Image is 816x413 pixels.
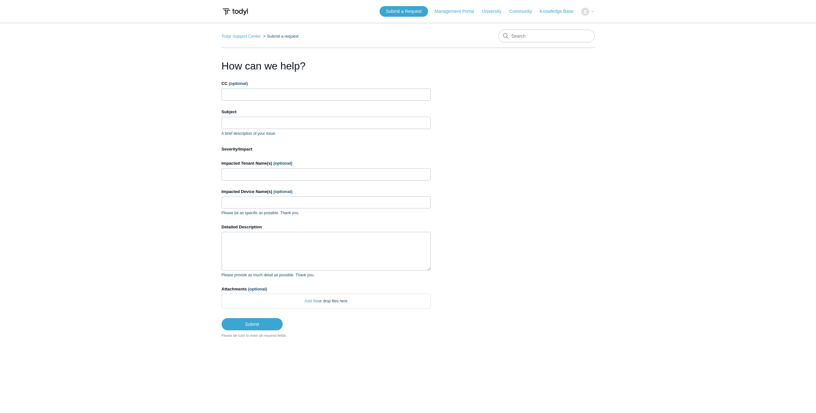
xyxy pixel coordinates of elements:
[222,272,431,278] p: Please provide as much detail as possible. Thank you.
[222,34,261,39] a: Todyl Support Center
[222,286,431,292] label: Attachments
[248,287,267,291] span: (optional)
[222,188,431,195] label: Impacted Device Name(s)
[498,30,595,42] input: Search
[229,81,248,86] span: (optional)
[222,146,431,152] label: Severity/Impact
[222,224,431,230] label: Detailed Description
[222,160,431,167] label: Impacted Tenant Name(s)
[222,210,431,216] p: Please be as specific as possible. Thank you.
[540,8,580,15] a: Knowledge Base
[481,8,508,15] a: University
[222,109,431,115] label: Subject
[262,34,298,39] li: Submit a request
[222,58,431,74] h1: How can we help?
[435,8,480,15] a: Management Portal
[380,6,428,17] a: Submit a Request
[222,6,249,18] img: Todyl Support Center Help Center home page
[222,34,262,39] li: Todyl Support Center
[222,80,431,87] label: CC
[273,161,292,166] span: (optional)
[273,189,292,194] span: (optional)
[222,131,431,136] p: A brief description of your issue.
[509,8,538,15] a: Community
[222,318,283,330] input: Submit
[222,333,431,338] div: Please be sure to enter all required fields.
